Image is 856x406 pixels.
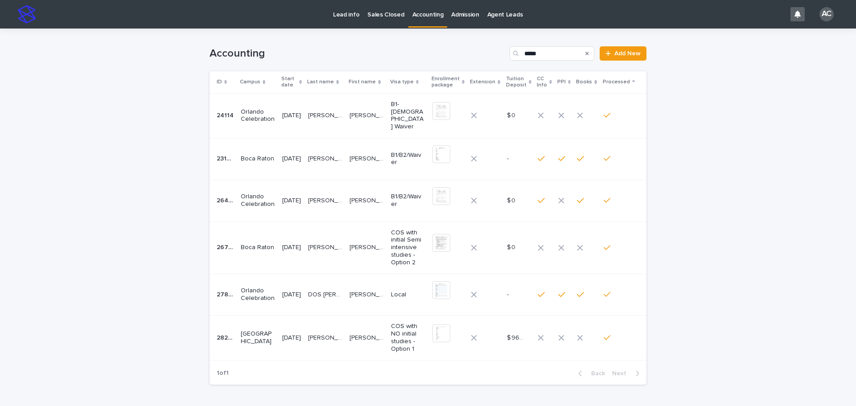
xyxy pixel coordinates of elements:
p: DOS SANTOS NOBRE [308,289,344,299]
p: 26707 [217,242,235,251]
p: - [507,153,510,163]
p: CASAGRANDE CARGNELUTTI [308,110,344,119]
p: [DATE] [282,244,301,251]
p: 24114 [217,110,235,119]
button: Back [571,369,609,377]
p: Orlando Celebration [241,108,275,123]
button: Next [609,369,646,377]
span: Add New [614,50,641,57]
p: [GEOGRAPHIC_DATA] [241,330,275,345]
input: Search [510,46,594,61]
p: Joao Guilherme [350,110,386,119]
p: Carneiro Vieira [308,153,344,163]
a: Add New [600,46,646,61]
p: TROMBINI NEVES [308,195,344,205]
p: 28295 [217,332,235,342]
p: 26433 [217,195,235,205]
p: 23100 [217,153,235,163]
p: $ 960.00 [507,332,526,342]
p: 1 of 1 [210,362,236,384]
p: Books [576,77,592,87]
span: Next [612,370,632,377]
div: AC [819,7,834,21]
p: PPI [557,77,566,87]
p: Start date [281,74,297,90]
p: CC Info [537,74,547,90]
p: [PERSON_NAME] [350,332,386,342]
p: Tuition Deposit [506,74,527,90]
p: Joao Vittor [350,153,386,163]
p: B1/B2/Waiver [391,152,425,167]
p: MARTINS E MARTINS [308,332,344,342]
p: Boca Raton [241,155,275,163]
p: Extension [470,77,495,87]
p: COS with NO initial studies - Option 1 [391,323,425,353]
p: Enrollment package [432,74,460,90]
p: Orlando Celebration [241,287,275,302]
p: [DATE] [282,155,301,163]
p: [DATE] [282,291,301,299]
p: - [507,289,510,299]
p: Joao Antonio [350,195,386,205]
img: stacker-logo-s-only.png [18,5,36,23]
p: B1/B2/Waiver [391,193,425,208]
p: [DATE] [282,197,301,205]
tr: 2788327883 Orlando Celebration[DATE]DOS [PERSON_NAME]DOS [PERSON_NAME] [PERSON_NAME][PERSON_NAME]... [210,274,649,316]
p: [DATE] [282,334,301,342]
p: COS with initial Semi intensive studies - Option 2 [391,229,425,267]
tr: 2829528295 [GEOGRAPHIC_DATA][DATE][PERSON_NAME] E [PERSON_NAME][PERSON_NAME] E [PERSON_NAME] [PER... [210,316,649,360]
h1: Accounting [210,47,506,60]
p: Last name [307,77,334,87]
p: [PERSON_NAME] [308,242,344,251]
p: B1-[DEMOGRAPHIC_DATA] Waiver [391,101,425,131]
p: Local [391,291,425,299]
p: Processed [603,77,630,87]
tr: 2670726707 Boca Raton[DATE][PERSON_NAME][PERSON_NAME] [PERSON_NAME][PERSON_NAME] COS with initial... [210,221,649,274]
p: Orlando Celebration [241,193,275,208]
tr: 2643326433 Orlando Celebration[DATE][PERSON_NAME] [PERSON_NAME][PERSON_NAME] [PERSON_NAME] [PERSO... [210,180,649,221]
p: Boca Raton [241,244,275,251]
span: Back [586,370,605,377]
p: [DATE] [282,112,301,119]
p: $ 0 [507,195,517,205]
p: 27883 [217,289,235,299]
tr: 2411424114 Orlando Celebration[DATE][PERSON_NAME] CARGNELUTTI[PERSON_NAME] CARGNELUTTI [PERSON_NA... [210,93,649,138]
p: Joao Paulo [350,289,386,299]
p: Joao Batista [350,242,386,251]
p: Visa type [390,77,414,87]
p: $ 0 [507,242,517,251]
tr: 2310023100 Boca Raton[DATE][PERSON_NAME] [PERSON_NAME][PERSON_NAME] [PERSON_NAME] [PERSON_NAME][P... [210,138,649,180]
p: Campus [240,77,260,87]
p: First name [349,77,376,87]
p: $ 0 [507,110,517,119]
p: ID [217,77,222,87]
